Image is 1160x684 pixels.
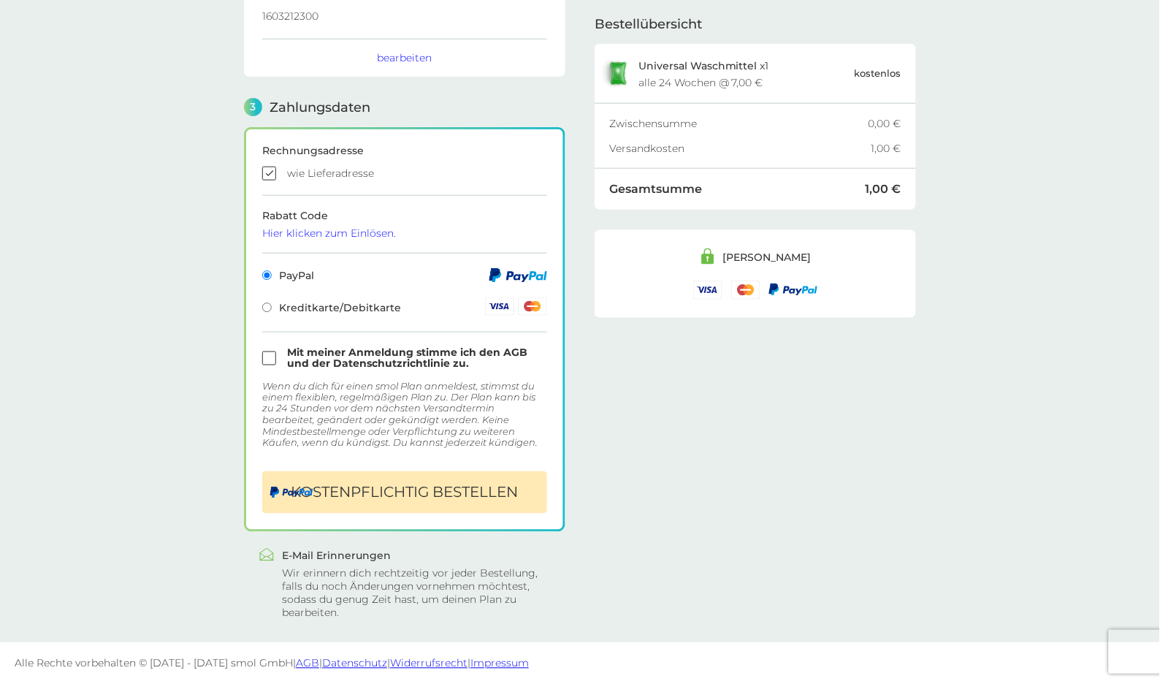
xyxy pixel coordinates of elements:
span: Rabatt Code [262,209,547,238]
p: 1603212300 [262,11,547,21]
div: alle 24 Wochen @ 7,00 € [638,77,763,88]
a: Datenschutz [322,657,387,670]
img: PayPal [489,268,547,283]
p: x 1 [638,60,769,72]
a: Widerrufsrecht [390,657,468,670]
a: Impressum [470,657,529,670]
p: kostenlos [855,66,901,81]
img: /assets/icons/cards/visa.svg [693,281,722,299]
div: 1,00 € [871,143,901,153]
a: AGB [296,657,319,670]
div: 1,00 € [866,183,901,195]
span: Zahlungsdaten [270,101,370,114]
div: Wenn du dich für einen smol Plan anmeldest, stimmst du einem flexiblen, regelmäßigen Plan zu. Der... [262,381,547,449]
span: Bestellübersicht [595,18,702,31]
div: Wir erinnern dich rechtzeitig vor jeder Bestellung, falls du noch Änderungen vornehmen möchtest, ... [282,567,551,620]
img: /assets/icons/paypal-logo-small.webp [769,284,818,296]
div: Rechnungsadresse [262,145,547,156]
img: /assets/icons/cards/mastercard.svg [731,281,760,299]
div: Gesamtsumme [609,183,866,195]
span: Universal Waschmittel [638,59,758,72]
div: Zwischensumme [609,118,869,129]
span: PayPal [262,270,314,281]
span: 3 [244,98,262,116]
iframe: PayPal-paypal [262,475,547,508]
span: Kreditkarte/Debitkarte [262,303,401,313]
div: E-Mail Erinnerungen [282,551,551,561]
div: Hier klicken zum Einlösen. [262,228,547,238]
div: 0,00 € [869,118,901,129]
button: bearbeiten [378,51,432,64]
label: Mit meiner Anmeldung stimme ich den AGB und der Datenschutzrichtlinie zu. [287,347,547,369]
div: Versandkosten [609,143,871,153]
div: [PERSON_NAME] [723,252,812,262]
img: Visa [485,297,514,316]
img: Mastercard [518,297,547,316]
